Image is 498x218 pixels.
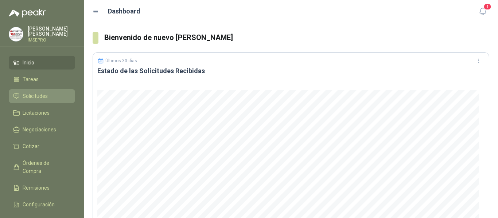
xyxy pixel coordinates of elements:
a: Inicio [9,56,75,70]
span: Órdenes de Compra [23,159,68,175]
img: Logo peakr [9,9,46,17]
span: Inicio [23,59,34,67]
a: Cotizar [9,139,75,153]
p: [PERSON_NAME] [PERSON_NAME] [28,26,75,36]
p: Últimos 30 días [105,58,137,63]
a: Tareas [9,72,75,86]
span: Negociaciones [23,126,56,134]
img: Company Logo [9,27,23,41]
a: Órdenes de Compra [9,156,75,178]
h1: Dashboard [108,6,140,16]
a: Solicitudes [9,89,75,103]
p: IMSEPRO [28,38,75,42]
button: 1 [476,5,489,18]
span: Solicitudes [23,92,48,100]
span: Tareas [23,75,39,83]
span: Configuración [23,201,55,209]
a: Licitaciones [9,106,75,120]
span: Cotizar [23,142,39,150]
h3: Estado de las Solicitudes Recibidas [97,67,485,75]
a: Negociaciones [9,123,75,136]
h3: Bienvenido de nuevo [PERSON_NAME] [104,32,489,43]
span: Remisiones [23,184,50,192]
a: Configuración [9,198,75,211]
a: Remisiones [9,181,75,195]
span: 1 [483,3,491,10]
span: Licitaciones [23,109,50,117]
